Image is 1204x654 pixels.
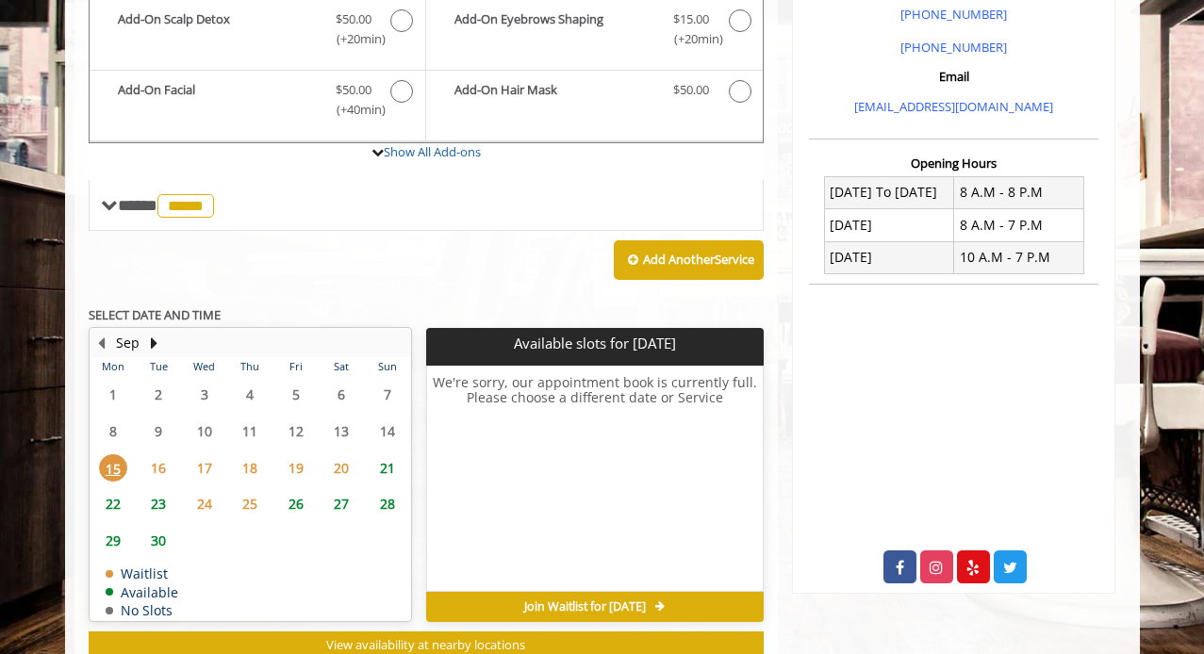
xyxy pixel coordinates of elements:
th: Wed [181,357,226,376]
a: [PHONE_NUMBER] [900,6,1007,23]
td: 8 A.M - 8 P.M [954,176,1084,208]
h3: Email [814,70,1094,83]
th: Tue [136,357,181,376]
td: Select day27 [319,486,364,523]
td: Select day17 [181,450,226,486]
p: Available slots for [DATE] [434,335,756,352]
td: 10 A.M - 7 P.M [954,241,1084,273]
span: 23 [144,490,173,517]
span: View availability at nearby locations [326,636,525,653]
span: Join Waitlist for [DATE] [524,599,646,614]
td: Select day28 [364,486,410,523]
label: Add-On Hair Mask [436,80,753,107]
td: Select day21 [364,450,410,486]
span: 30 [144,527,173,554]
span: 17 [190,454,219,482]
span: 28 [373,490,402,517]
td: Select day25 [227,486,272,523]
td: Select day24 [181,486,226,523]
span: $50.00 [336,80,371,100]
td: Select day15 [91,450,136,486]
span: 21 [373,454,402,482]
span: $50.00 [336,9,371,29]
span: 18 [236,454,264,482]
td: Select day18 [227,450,272,486]
span: (+20min ) [325,29,381,49]
b: Add-On Scalp Detox [118,9,317,49]
label: Add-On Eyebrows Shaping [436,9,753,54]
span: 15 [99,454,127,482]
th: Mon [91,357,136,376]
span: 19 [282,454,310,482]
b: Add Another Service [643,251,754,268]
td: Select day19 [272,450,318,486]
h3: Opening Hours [809,156,1098,170]
td: [DATE] To [DATE] [824,176,954,208]
td: Select day23 [136,486,181,523]
button: Sep [116,333,140,353]
span: (+20min ) [663,29,718,49]
label: Add-On Scalp Detox [99,9,416,54]
td: [DATE] [824,241,954,273]
span: $50.00 [673,80,709,100]
button: Add AnotherService [614,240,764,280]
td: 8 A.M - 7 P.M [954,209,1084,241]
td: Select day16 [136,450,181,486]
span: $15.00 [673,9,709,29]
td: Select day29 [91,522,136,559]
span: 26 [282,490,310,517]
button: Next Month [147,333,162,353]
th: Sat [319,357,364,376]
span: 22 [99,490,127,517]
b: SELECT DATE AND TIME [89,306,221,323]
td: Waitlist [106,566,178,580]
span: 16 [144,454,173,482]
td: Select day30 [136,522,181,559]
span: 25 [236,490,264,517]
span: 29 [99,527,127,554]
button: Previous Month [94,333,109,353]
span: 20 [327,454,355,482]
span: 27 [327,490,355,517]
th: Fri [272,357,318,376]
b: Add-On Eyebrows Shaping [454,9,654,49]
td: Select day20 [319,450,364,486]
td: Select day22 [91,486,136,523]
span: (+40min ) [325,100,381,120]
b: Add-On Facial [118,80,317,120]
td: Available [106,585,178,599]
td: [DATE] [824,209,954,241]
h6: We're sorry, our appointment book is currently full. Please choose a different date or Service [427,375,763,584]
td: Select day26 [272,486,318,523]
th: Thu [227,357,272,376]
a: [EMAIL_ADDRESS][DOMAIN_NAME] [854,98,1053,115]
th: Sun [364,357,410,376]
a: Show All Add-ons [384,143,481,160]
a: [PHONE_NUMBER] [900,39,1007,56]
label: Add-On Facial [99,80,416,124]
span: 24 [190,490,219,517]
td: No Slots [106,603,178,617]
b: Add-On Hair Mask [454,80,654,103]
